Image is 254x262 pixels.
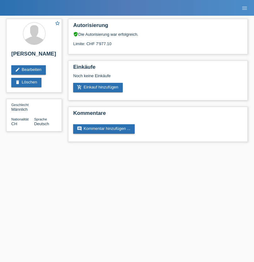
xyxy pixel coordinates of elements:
[11,121,17,126] span: Schweiz
[11,102,34,112] div: Männlich
[15,67,20,72] i: edit
[73,124,135,134] a: commentKommentar hinzufügen ...
[73,73,243,83] div: Noch keine Einkäufe
[55,20,60,26] i: star_border
[34,121,49,126] span: Deutsch
[73,110,243,120] h2: Kommentare
[34,117,47,121] span: Sprache
[73,37,243,46] div: Limite: CHF 7'977.10
[77,126,82,131] i: comment
[73,32,78,37] i: verified_user
[73,22,243,32] h2: Autorisierung
[11,117,29,121] span: Nationalität
[238,6,251,10] a: menu
[55,20,60,27] a: star_border
[15,80,20,85] i: delete
[77,85,82,90] i: add_shopping_cart
[11,103,29,107] span: Geschlecht
[73,64,243,73] h2: Einkäufe
[11,78,41,87] a: deleteLöschen
[11,65,46,75] a: editBearbeiten
[73,83,123,92] a: add_shopping_cartEinkauf hinzufügen
[11,51,57,60] h2: [PERSON_NAME]
[73,32,243,37] div: Die Autorisierung war erfolgreich.
[241,5,248,11] i: menu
